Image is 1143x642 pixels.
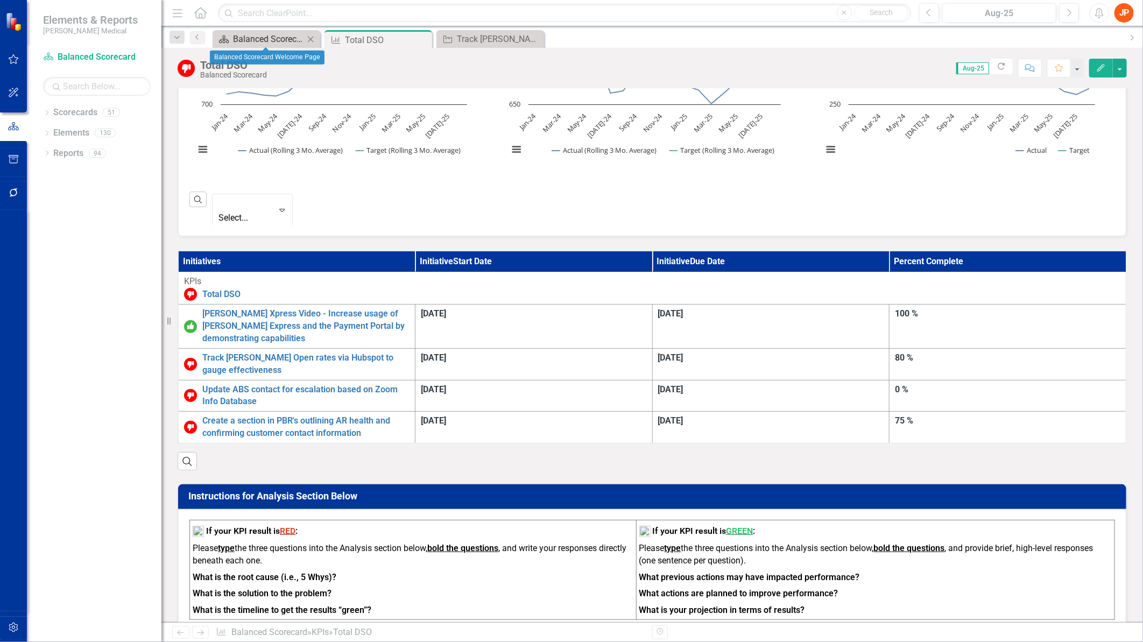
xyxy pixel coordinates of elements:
button: Show Actual (Rolling 3 Mo. Average) [552,146,658,155]
a: [PERSON_NAME] Xpress Video - Increase usage of [PERSON_NAME] Express and the Payment Portal by de... [202,308,410,345]
button: View chart menu, Chart [195,142,210,157]
button: View chart menu, Chart [823,142,838,157]
button: Show Target (Rolling 3 Mo. Average) [356,146,463,155]
strong: If your KPI result is : [206,526,298,536]
td: Double-Click to Edit Right Click for Context Menu [178,348,415,380]
button: Show Target [1059,146,1090,155]
strong: What is the solution to the problem? [193,588,331,598]
input: Search ClearPoint... [218,4,911,23]
img: Below Target [184,358,197,371]
input: Search Below... [43,77,151,96]
strong: What is the root cause (i.e., 5 Whys)? [193,572,336,582]
text: Mar-24 [231,111,255,134]
strong: What previous actions may have impacted performance? [639,572,860,582]
text: 700 [201,99,213,109]
text: Actual (Rolling 3 Mo. Average) [563,145,657,155]
p: Please the three questions into the Analysis section below, , and write your responses directly b... [193,542,633,569]
td: Double-Click to Edit [652,380,890,412]
div: 94 [89,149,106,158]
text: Actual (Rolling 3 Mo. Average) [249,145,343,155]
strong: type [665,543,681,553]
small: [PERSON_NAME] Medical [43,26,138,35]
a: Balanced Scorecard [43,51,151,64]
button: Show Actual (Rolling 3 Mo. Average) [238,146,344,155]
text: Nov-24 [330,111,354,134]
text: Mar-25 [692,111,715,134]
td: Double-Click to Edit [890,348,1127,380]
span: [DATE] [658,352,683,363]
text: Jan-24 [517,111,538,132]
td: Double-Click to Edit [415,412,653,443]
img: Below Target [184,389,197,402]
td: Double-Click to Edit [652,305,890,349]
img: ClearPoint Strategy [5,12,24,31]
text: Sep-24 [934,111,957,133]
text: Mar-24 [540,111,563,134]
a: Total DSO [202,288,1120,301]
div: Total DSO [345,33,429,47]
div: 130 [95,129,116,138]
strong: What actions are planned to improve performance? [639,588,838,598]
div: 100 % [895,308,1120,320]
span: [DATE] [421,415,446,426]
td: Double-Click to Edit [652,348,890,380]
strong: What is the timeline to get the results “green”? [193,605,371,615]
button: Show Target (Rolling 3 Mo. Average) [670,146,777,155]
a: KPIs [312,627,329,637]
div: 51 [103,108,120,117]
div: Aug-25 [946,7,1053,20]
strong: If your KPI result is : [653,526,756,536]
div: » » [216,626,644,639]
span: [DATE] [421,352,446,363]
text: Jan-24 [209,111,230,132]
text: May-25 [404,111,427,135]
a: Elements [53,127,89,139]
span: GREEN [726,526,753,536]
text: Target (Rolling 3 Mo. Average) [681,145,775,155]
div: KPIs [184,276,1120,288]
td: Double-Click to Edit [415,380,653,412]
p: Please the three questions into the Analysis section below, , and provide brief, high-level respo... [639,542,1112,569]
text: [DATE]-25 [423,111,451,140]
td: To enrich screen reader interactions, please activate Accessibility in Grammarly extension settings [190,520,637,619]
div: 0 % [895,384,1120,396]
td: Double-Click to Edit [415,348,653,380]
a: Reports [53,147,83,160]
div: Balanced Scorecard [200,71,267,79]
a: Track [PERSON_NAME] Open rates via Hubspot to gauge effectiveness [202,352,410,377]
button: JP [1114,3,1134,23]
img: On or Above Target [184,320,197,333]
td: Double-Click to Edit Right Click for Context Menu [178,305,415,349]
text: Sep-24 [306,111,329,133]
h3: Instructions for Analysis Section Below [188,491,1120,502]
text: May-24 [256,111,280,135]
a: Balanced Scorecard [231,627,307,637]
a: Balanced Scorecard Welcome Page [215,32,304,46]
button: Search [855,5,908,20]
text: May-24 [884,111,907,135]
span: Aug-25 [956,62,989,74]
button: Show Actual [1016,146,1047,155]
td: Double-Click to Edit [890,305,1127,349]
td: Double-Click to Edit [890,380,1127,412]
text: May-25 [717,111,740,135]
span: [DATE] [658,415,683,426]
span: Search [870,8,893,17]
strong: bold the questions [874,543,945,553]
text: Nov-24 [958,111,981,134]
td: Double-Click to Edit Right Click for Context Menu [178,412,415,443]
div: Balanced Scorecard Welcome Page [210,51,324,65]
text: Jan-24 [836,111,858,132]
td: Double-Click to Edit Right Click for Context Menu [178,380,415,412]
strong: What is your projection in terms of results? [639,605,805,615]
span: [DATE] [421,308,446,319]
img: mceclip1%20v16.png [639,526,651,537]
text: [DATE]-24 [585,111,614,140]
text: Jan-25 [668,111,690,133]
text: Mar-24 [859,111,883,134]
td: Double-Click to Edit [652,412,890,443]
text: 650 [509,99,520,109]
text: Target (Rolling 3 Mo. Average) [367,145,461,155]
div: Select... [218,212,258,224]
